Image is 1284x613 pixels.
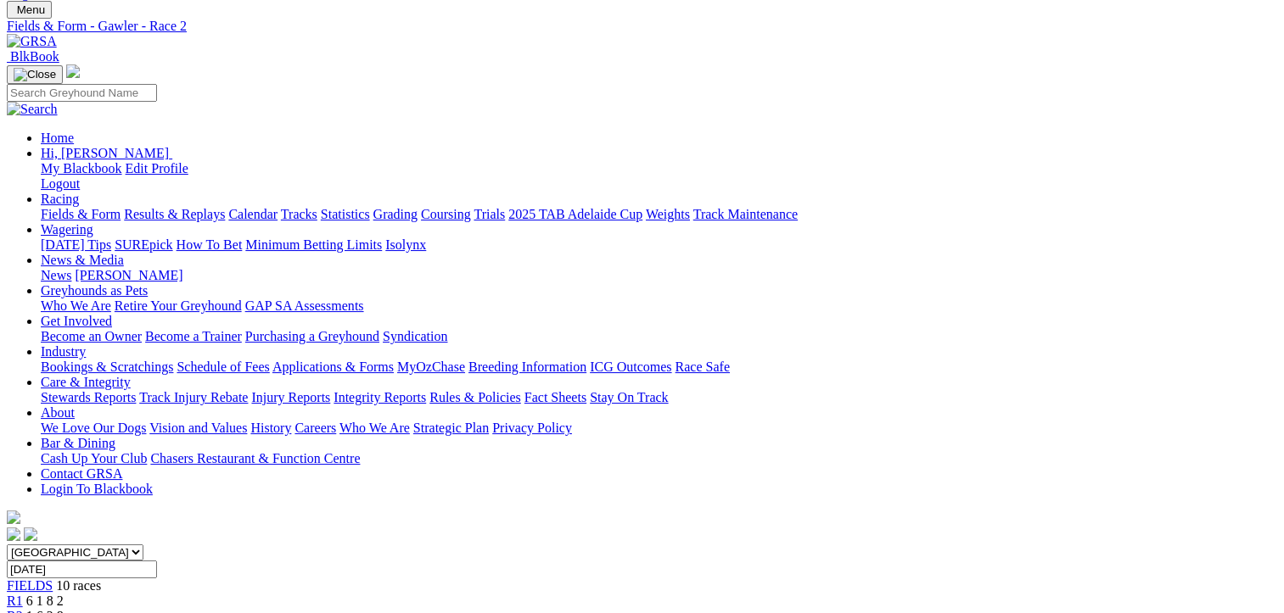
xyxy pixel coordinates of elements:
[41,176,80,191] a: Logout
[7,102,58,117] img: Search
[228,207,278,221] a: Calendar
[75,268,182,282] a: [PERSON_NAME]
[7,560,157,578] input: Select date
[115,298,242,313] a: Retire Your Greyhound
[294,421,336,435] a: Careers
[245,329,379,343] a: Purchasing a Greyhound
[41,451,1277,466] div: Bar & Dining
[41,359,1277,375] div: Industry
[177,237,243,252] a: How To Bet
[339,421,410,435] a: Who We Are
[41,207,121,221] a: Fields & Form
[41,314,112,328] a: Get Involved
[145,329,242,343] a: Become a Trainer
[321,207,370,221] a: Statistics
[41,421,1277,436] div: About
[646,207,690,221] a: Weights
[675,359,729,374] a: Race Safe
[281,207,317,221] a: Tracks
[7,1,52,19] button: Toggle navigation
[41,237,111,252] a: [DATE] Tips
[41,405,75,420] a: About
[41,161,122,176] a: My Blackbook
[115,237,172,252] a: SUREpick
[373,207,418,221] a: Grading
[508,207,642,221] a: 2025 TAB Adelaide Cup
[41,253,124,267] a: News & Media
[7,510,20,524] img: logo-grsa-white.png
[7,65,63,84] button: Toggle navigation
[41,146,172,160] a: Hi, [PERSON_NAME]
[590,390,668,404] a: Stay On Track
[41,268,1277,283] div: News & Media
[41,161,1277,192] div: Hi, [PERSON_NAME]
[7,593,23,608] a: R1
[385,237,426,252] a: Isolynx
[7,19,1277,34] a: Fields & Form - Gawler - Race 2
[41,482,153,496] a: Login To Blackbook
[41,451,147,465] a: Cash Up Your Club
[7,49,59,64] a: BlkBook
[41,283,148,298] a: Greyhounds as Pets
[245,298,364,313] a: GAP SA Assessments
[41,298,111,313] a: Who We Are
[41,237,1277,253] div: Wagering
[41,344,86,359] a: Industry
[177,359,269,374] a: Schedule of Fees
[41,268,71,282] a: News
[693,207,798,221] a: Track Maintenance
[56,578,101,593] span: 10 races
[17,3,45,16] span: Menu
[124,207,225,221] a: Results & Replays
[7,34,57,49] img: GRSA
[383,329,447,343] a: Syndication
[41,192,79,206] a: Racing
[245,237,382,252] a: Minimum Betting Limits
[421,207,471,221] a: Coursing
[14,68,56,81] img: Close
[150,451,360,465] a: Chasers Restaurant & Function Centre
[468,359,586,374] a: Breeding Information
[24,527,37,541] img: twitter.svg
[397,359,465,374] a: MyOzChase
[41,421,146,435] a: We Love Our Dogs
[272,359,394,374] a: Applications & Forms
[41,329,1277,344] div: Get Involved
[66,64,80,78] img: logo-grsa-white.png
[41,131,74,145] a: Home
[41,146,169,160] span: Hi, [PERSON_NAME]
[41,390,1277,405] div: Care & Integrity
[41,329,142,343] a: Become an Owner
[413,421,489,435] a: Strategic Plan
[41,390,136,404] a: Stewards Reports
[41,298,1277,314] div: Greyhounds as Pets
[41,375,131,389] a: Care & Integrity
[250,421,291,435] a: History
[334,390,426,404] a: Integrity Reports
[251,390,330,404] a: Injury Reports
[7,527,20,541] img: facebook.svg
[126,161,188,176] a: Edit Profile
[41,466,122,481] a: Contact GRSA
[41,207,1277,222] div: Racing
[26,593,64,608] span: 6 1 8 2
[10,49,59,64] span: BlkBook
[41,222,93,237] a: Wagering
[139,390,248,404] a: Track Injury Rebate
[492,421,572,435] a: Privacy Policy
[41,436,115,450] a: Bar & Dining
[590,359,671,374] a: ICG Outcomes
[149,421,247,435] a: Vision and Values
[474,207,505,221] a: Trials
[41,359,173,374] a: Bookings & Scratchings
[7,84,157,102] input: Search
[524,390,586,404] a: Fact Sheets
[7,578,53,593] a: FIELDS
[429,390,521,404] a: Rules & Policies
